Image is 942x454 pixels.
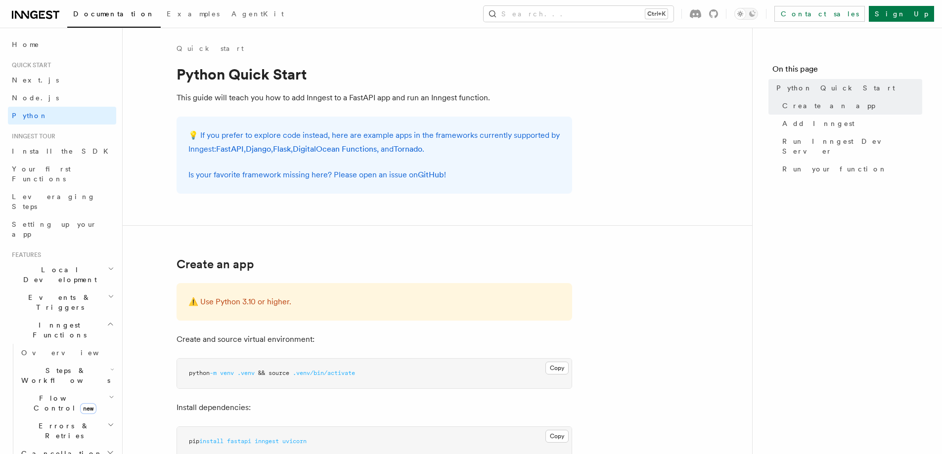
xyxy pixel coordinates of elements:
[8,107,116,124] a: Python
[80,403,96,414] span: new
[237,370,255,376] span: .venv
[12,76,59,84] span: Next.js
[8,132,55,140] span: Inngest tour
[8,61,51,69] span: Quick start
[293,370,355,376] span: .venv/bin/activate
[177,257,254,271] a: Create an app
[484,6,673,22] button: Search...Ctrl+K
[8,316,116,344] button: Inngest Functions
[73,10,155,18] span: Documentation
[246,144,271,154] a: Django
[778,97,922,115] a: Create an app
[8,289,116,316] button: Events & Triggers
[227,438,251,445] span: fastapi
[188,168,560,182] p: Is your favorite framework missing here? Please open an issue on !
[645,9,668,19] kbd: Ctrl+K
[177,65,572,83] h1: Python Quick Start
[17,344,116,362] a: Overview
[269,370,289,376] span: source
[8,89,116,107] a: Node.js
[545,362,569,374] button: Copy
[8,188,116,215] a: Leveraging Steps
[17,366,110,385] span: Steps & Workflows
[12,40,40,49] span: Home
[782,136,922,156] span: Run Inngest Dev Server
[772,79,922,97] a: Python Quick Start
[8,160,116,188] a: Your first Functions
[772,63,922,79] h4: On this page
[17,417,116,445] button: Errors & Retries
[21,349,123,357] span: Overview
[8,292,108,312] span: Events & Triggers
[8,251,41,259] span: Features
[161,3,225,27] a: Examples
[293,144,377,154] a: DigitalOcean Functions
[12,94,59,102] span: Node.js
[8,261,116,289] button: Local Development
[8,142,116,160] a: Install the SDK
[177,401,572,414] p: Install dependencies:
[189,438,199,445] span: pip
[17,362,116,389] button: Steps & Workflows
[12,220,97,238] span: Setting up your app
[216,144,244,154] a: FastAPI
[418,170,444,179] a: GitHub
[12,147,114,155] span: Install the SDK
[8,71,116,89] a: Next.js
[188,128,560,156] p: 💡 If you prefer to explore code instead, here are example apps in the frameworks currently suppor...
[8,36,116,53] a: Home
[177,91,572,105] p: This guide will teach you how to add Inngest to a FastAPI app and run an Inngest function.
[231,10,284,18] span: AgentKit
[782,101,875,111] span: Create an app
[8,215,116,243] a: Setting up your app
[394,144,422,154] a: Tornado
[774,6,865,22] a: Contact sales
[12,165,71,183] span: Your first Functions
[8,320,107,340] span: Inngest Functions
[177,43,244,53] a: Quick start
[258,370,265,376] span: &&
[17,421,107,441] span: Errors & Retries
[17,393,109,413] span: Flow Control
[8,265,108,285] span: Local Development
[177,332,572,346] p: Create and source virtual environment:
[545,430,569,443] button: Copy
[12,112,48,120] span: Python
[778,115,922,132] a: Add Inngest
[273,144,291,154] a: Flask
[199,438,224,445] span: install
[210,370,217,376] span: -m
[778,132,922,160] a: Run Inngest Dev Server
[282,438,307,445] span: uvicorn
[189,370,210,376] span: python
[17,389,116,417] button: Flow Controlnew
[778,160,922,178] a: Run your function
[225,3,290,27] a: AgentKit
[869,6,934,22] a: Sign Up
[782,119,854,128] span: Add Inngest
[220,370,234,376] span: venv
[255,438,279,445] span: inngest
[67,3,161,28] a: Documentation
[188,295,560,309] p: ⚠️ Use Python 3.10 or higher.
[776,83,895,93] span: Python Quick Start
[12,193,95,210] span: Leveraging Steps
[782,164,887,174] span: Run your function
[167,10,220,18] span: Examples
[734,8,758,20] button: Toggle dark mode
